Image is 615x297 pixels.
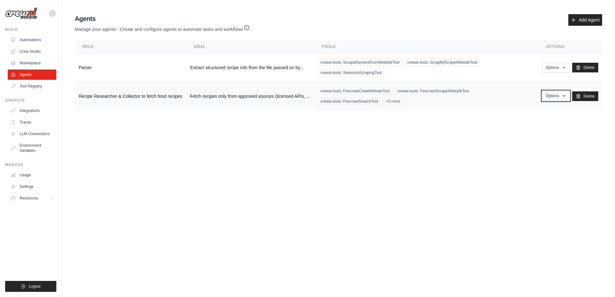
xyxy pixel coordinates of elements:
th: Actions [538,40,602,53]
a: Integrations [8,106,56,116]
span: crewai-tools: FirecrawlScrapeWebsiteTool [395,87,472,95]
th: Tools [314,40,538,53]
p: Manage your agents - Create and configure agents to automate tasks and workflows [75,23,250,32]
span: crewai-tools: SeleniumScrapingTool [318,69,384,77]
button: Resources [8,193,56,203]
img: Logo [5,7,37,20]
a: LLM Connections [8,129,56,139]
a: Crew Studio [8,46,56,57]
span: Logout [29,284,41,289]
a: Tool Registry [8,81,56,91]
span: crewai-tools: ScrapflyScrapeWebsiteTool [405,59,480,66]
span: +5 more [383,97,402,105]
a: Traces [8,117,56,127]
div: Build [5,27,56,32]
span: crewai-tools: FirecrawlCrawlWebsiteTool [318,87,392,95]
a: Add Agent [568,14,602,26]
h2: Agents [75,14,250,23]
th: Role [75,40,186,53]
button: Options [542,91,570,101]
td: Recipe Researcher & Collector to fetch food recipes [75,82,186,111]
span: crewai-tools: FirecrawlSearchTool [318,97,381,105]
a: Delete [572,91,598,101]
span: Resources [20,196,38,201]
td: Fetch recipes only from approved sources (licensed APIs, ... [186,82,314,111]
a: Settings [8,181,56,192]
td: Parser [75,53,186,82]
a: Marketplace [8,58,56,68]
button: Options [542,63,570,72]
button: Logout [5,281,56,292]
div: Operate [5,98,56,103]
a: Environment Variables [8,140,56,156]
span: crewai-tools: ScrapeElementFromWebsiteTool [318,59,402,66]
a: Automations [8,35,56,45]
th: Goal [186,40,314,53]
td: Extract structured recipe info from the file passed on by... [186,53,314,82]
a: Delete [572,63,598,72]
a: Agents [8,70,56,80]
div: Manage [5,162,56,167]
a: Usage [8,170,56,180]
